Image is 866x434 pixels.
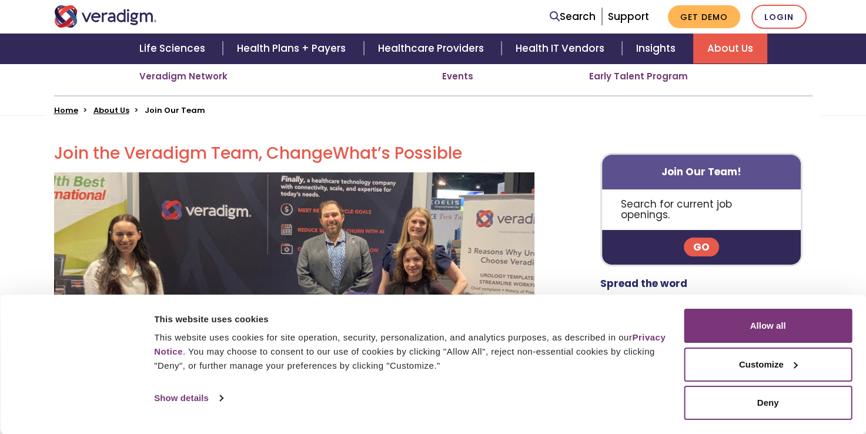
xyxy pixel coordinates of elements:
a: Early Talent Program [589,71,688,82]
a: Support [608,9,649,24]
a: Life Sciences [125,34,223,64]
a: About Us [93,105,129,116]
a: Home [54,105,78,116]
h2: Join the Veradigm Team, Change [54,143,534,163]
a: Locations [139,54,185,66]
a: Investors [442,54,486,66]
span: What’s Possible [333,142,462,165]
a: Insights [622,34,693,64]
a: Search [550,9,596,25]
button: Allow all [684,309,852,343]
div: This website uses cookies [154,312,670,326]
a: Health IT Vendors [501,34,622,64]
button: Customize [684,348,852,382]
a: Healthcare Providers [364,34,501,64]
a: About Us [693,34,767,64]
p: Search for current job openings. [602,189,801,230]
strong: Join Our Team! [661,165,741,179]
a: Events [442,71,473,82]
a: Health Plans + Payers [223,34,363,64]
img: Veradigm logo [54,5,157,28]
a: Get Demo [668,5,740,28]
a: Veradigm Network [139,71,228,82]
button: Deny [684,386,852,420]
a: Show details [154,389,222,407]
a: Login [751,5,807,29]
div: This website uses cookies for site operation, security, personalization, and analytics purposes, ... [154,330,670,373]
strong: Spread the word [600,276,687,291]
a: Benefits [589,54,628,66]
a: Go [684,238,719,256]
